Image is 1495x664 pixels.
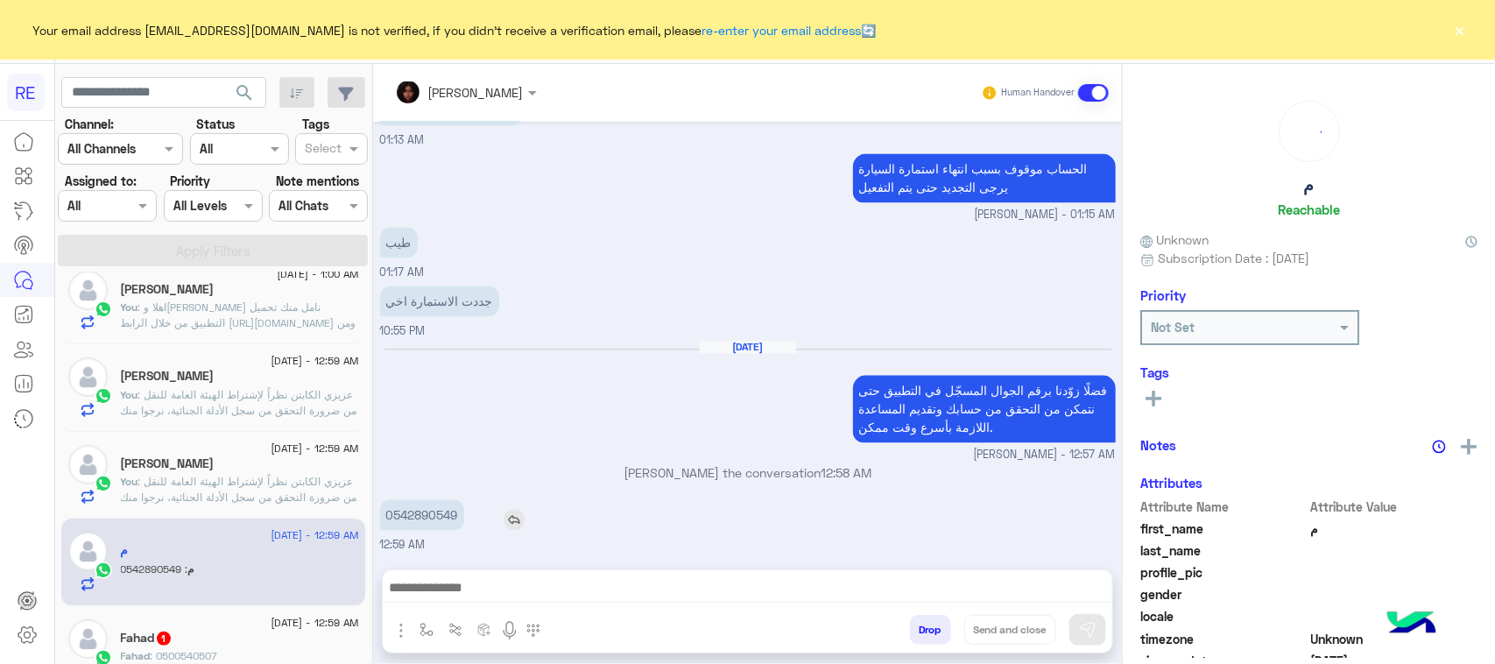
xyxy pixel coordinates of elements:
img: defaultAdmin.png [68,619,108,659]
button: Apply Filters [58,235,368,266]
img: WhatsApp [95,300,112,318]
span: Fahad [121,649,151,662]
button: create order [470,615,499,644]
span: [PERSON_NAME] - 12:57 AM [974,447,1116,463]
span: 12:59 AM [380,538,426,551]
label: Priority [170,172,210,190]
span: م [188,562,194,576]
button: Send and close [964,615,1056,645]
span: [DATE] - 12:59 AM [271,527,358,543]
h5: ابوايه الرشيدي [121,369,215,384]
span: profile_pic [1140,563,1308,582]
h5: عبدالرحمن المرواني [121,282,215,297]
label: Channel: [65,115,114,133]
span: [DATE] - 12:59 AM [271,353,358,369]
img: defaultAdmin.png [68,357,108,397]
img: send voice note [499,620,520,641]
span: 10:55 PM [380,324,426,337]
button: select flow [413,615,441,644]
label: Status [196,115,235,133]
label: Assigned to: [65,172,137,190]
span: timezone [1140,630,1308,648]
img: make a call [526,624,540,638]
img: hulul-logo.png [1381,594,1442,655]
img: send message [1079,621,1097,639]
span: اهلا وسهلا حياك الله عزيزي نامل منك تحميل التطبيق من خلال الرابط http://onelink.to/Rehla ومن ثم ت... [121,300,356,424]
a: re-enter your email address [702,23,862,38]
span: [PERSON_NAME] - 01:15 AM [975,207,1116,223]
span: You [121,388,138,401]
span: 0500540507 [151,649,218,662]
p: 2/9/2025, 1:17 AM [380,227,418,258]
span: first_name [1140,519,1308,538]
p: [PERSON_NAME] the conversation [380,463,1116,482]
span: null [1311,607,1478,625]
span: last_name [1140,541,1308,560]
label: Tags [302,115,329,133]
span: 01:13 AM [380,133,425,146]
img: create order [477,623,491,637]
span: search [234,82,255,103]
span: Your email address [EMAIL_ADDRESS][DOMAIN_NAME] is not verified, if you didn't receive a verifica... [33,21,877,39]
span: You [121,300,138,314]
button: × [1451,21,1469,39]
img: send attachment [391,620,412,641]
img: add [1461,439,1477,455]
h6: Attributes [1140,475,1202,491]
span: locale [1140,607,1308,625]
span: Unknown [1311,630,1478,648]
span: Attribute Name [1140,498,1308,516]
span: عزيزي الكابتن نظراً لإشتراط الهيئة العامة للنقل من ضرورة التحقق من سجل الأدلة الجنائية، نرجوا منك... [121,388,357,449]
span: 01:17 AM [380,265,425,279]
label: Note mentions [276,172,359,190]
p: 2/9/2025, 10:55 PM [380,286,499,316]
span: Unknown [1140,230,1209,249]
span: gender [1140,585,1308,604]
h6: Priority [1140,287,1186,303]
img: reply [504,509,525,530]
div: RE [7,74,45,111]
img: WhatsApp [95,562,112,579]
span: null [1311,585,1478,604]
div: Select [302,138,342,161]
span: 1 [157,632,171,646]
h5: م [121,543,129,558]
span: 0542890549 [121,562,188,576]
h6: [DATE] [700,341,796,353]
img: defaultAdmin.png [68,445,108,484]
p: 2/9/2025, 1:15 AM [853,153,1116,202]
span: م [1311,519,1478,538]
img: WhatsApp [95,387,112,405]
h5: عامر [121,456,215,471]
span: [DATE] - 12:59 AM [271,615,358,631]
p: 3/9/2025, 12:59 AM [380,499,464,530]
img: Trigger scenario [448,623,462,637]
img: defaultAdmin.png [68,532,108,571]
button: search [223,77,266,115]
img: select flow [420,623,434,637]
span: Attribute Value [1311,498,1478,516]
h6: Tags [1140,364,1477,380]
button: Trigger scenario [441,615,470,644]
img: defaultAdmin.png [68,271,108,310]
h6: Reachable [1278,201,1340,217]
h5: Fahad [121,631,173,646]
button: Drop [910,615,951,645]
span: Subscription Date : [DATE] [1158,249,1309,267]
img: WhatsApp [95,475,112,492]
span: 12:58 AM [821,465,871,480]
div: loading... [1284,106,1335,157]
span: [DATE] - 12:59 AM [271,441,358,456]
span: عزيزي الكابتن نظراً لإشتراط الهيئة العامة للنقل من ضرورة التحقق من سجل الأدلة الجنائية، نرجوا منك... [121,475,357,535]
img: notes [1432,440,1446,454]
h6: Notes [1140,437,1176,453]
h5: م [1304,175,1315,195]
p: 3/9/2025, 12:57 AM [853,375,1116,442]
span: [DATE] - 1:00 AM [277,266,358,282]
span: You [121,475,138,488]
small: Human Handover [1001,86,1075,100]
